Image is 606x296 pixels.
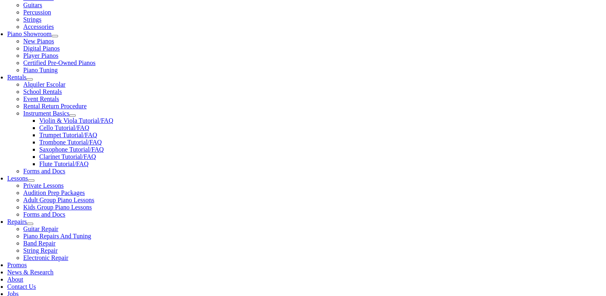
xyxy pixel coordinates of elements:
a: Violin & Viola Tutorial/FAQ [39,117,113,124]
button: Open submenu of Piano Showroom [52,35,58,37]
a: School Rentals [23,88,62,95]
a: Alquiler Escolar [23,81,65,88]
a: Electronic Repair [23,254,68,261]
a: News & Research [7,269,54,276]
a: Repairs [7,218,27,225]
a: Trumpet Tutorial/FAQ [39,132,97,138]
a: Player Pianos [23,52,58,59]
a: Piano Tuning [23,67,58,73]
button: Open submenu of Lessons [28,179,34,182]
a: Band Repair [23,240,55,247]
a: Percussion [23,9,51,16]
a: Audition Prep Packages [23,189,85,196]
a: String Repair [23,247,58,254]
a: Promos [7,262,27,268]
a: Private Lessons [23,182,64,189]
a: About [7,276,23,283]
a: Forms and Docs [23,211,65,218]
a: Accessories [23,23,54,30]
a: Digital Pianos [23,45,60,52]
a: Instrument Basics [23,110,69,117]
a: Clarinet Tutorial/FAQ [39,153,96,160]
a: Kids Group Piano Lessons [23,204,92,211]
a: Trombone Tutorial/FAQ [39,139,102,146]
a: Rental Return Procedure [23,103,87,109]
button: Open submenu of Rentals [26,78,33,81]
a: Guitar Repair [23,225,58,232]
a: Cello Tutorial/FAQ [39,124,89,131]
a: New Pianos [23,38,54,45]
a: Piano Repairs And Tuning [23,233,91,239]
a: Certified Pre-Owned Pianos [23,59,95,66]
a: Strings [23,16,41,23]
a: Saxophone Tutorial/FAQ [39,146,104,153]
a: Event Rentals [23,95,59,102]
a: Guitars [23,2,42,8]
a: Lessons [7,175,28,182]
button: Open submenu of Repairs [27,223,33,225]
a: Flute Tutorial/FAQ [39,160,89,167]
button: Open submenu of Instrument Basics [69,114,76,117]
a: Adult Group Piano Lessons [23,197,94,203]
a: Rentals [7,74,26,81]
a: Forms and Docs [23,168,65,174]
a: Contact Us [7,283,36,290]
a: Piano Showroom [7,30,52,37]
